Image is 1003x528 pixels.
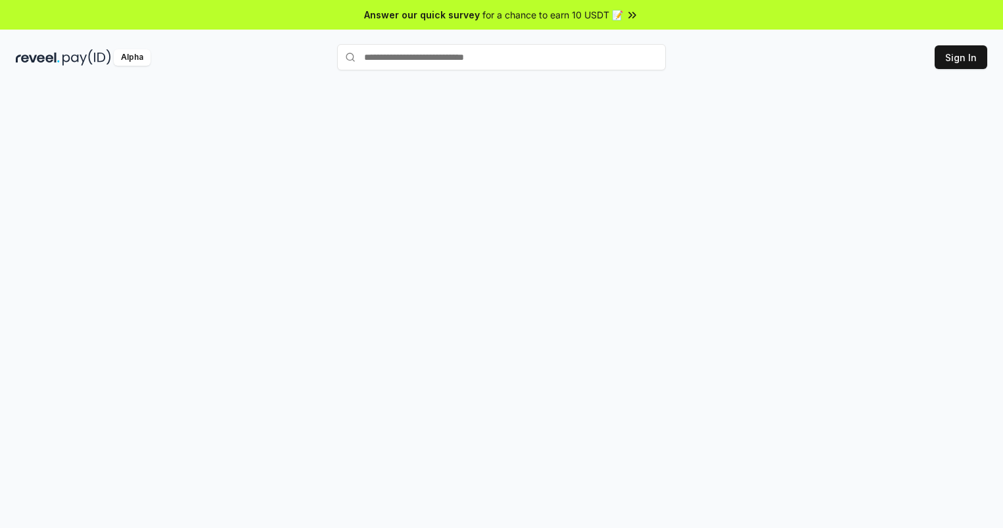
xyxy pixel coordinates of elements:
div: Alpha [114,49,151,66]
span: Answer our quick survey [364,8,480,22]
img: pay_id [62,49,111,66]
button: Sign In [935,45,987,69]
img: reveel_dark [16,49,60,66]
span: for a chance to earn 10 USDT 📝 [482,8,623,22]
